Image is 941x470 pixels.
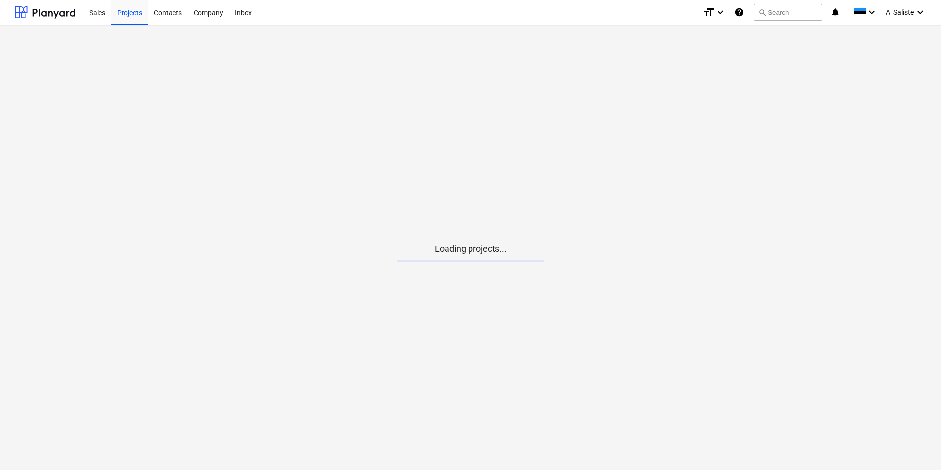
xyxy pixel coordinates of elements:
[758,8,766,16] span: search
[754,4,822,21] button: Search
[715,6,726,18] i: keyboard_arrow_down
[886,8,914,16] span: A. Saliste
[703,6,715,18] i: format_size
[397,243,544,255] p: Loading projects...
[866,6,878,18] i: keyboard_arrow_down
[830,6,840,18] i: notifications
[915,6,926,18] i: keyboard_arrow_down
[734,6,744,18] i: Knowledge base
